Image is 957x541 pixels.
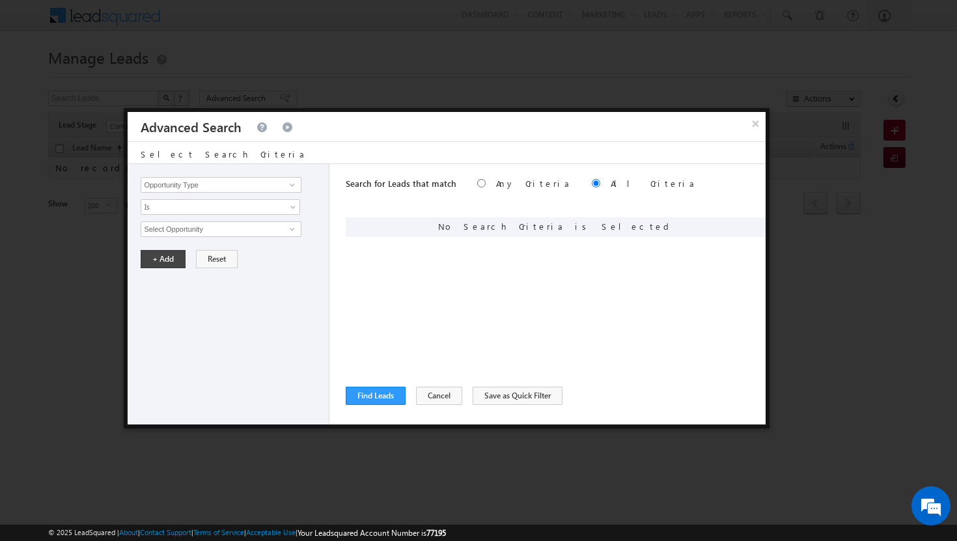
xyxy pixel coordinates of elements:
[416,387,462,405] button: Cancel
[346,178,456,189] span: Search for Leads that match
[119,528,138,536] a: About
[496,178,571,189] label: Any Criteria
[214,7,245,38] div: Minimize live chat window
[141,201,283,213] span: Is
[283,178,299,191] a: Show All Items
[48,527,446,539] span: © 2025 LeadSquared | | | | |
[141,221,301,237] input: Type to Search
[346,387,406,405] button: Find Leads
[745,112,766,135] button: ×
[177,401,236,419] em: Start Chat
[17,120,238,390] textarea: Type your message and hit 'Enter'
[611,178,696,189] label: All Criteria
[298,528,446,538] span: Your Leadsquared Account Number is
[193,528,244,536] a: Terms of Service
[246,528,296,536] a: Acceptable Use
[141,250,186,268] button: + Add
[141,177,301,193] input: Type to Search
[346,217,766,237] div: No Search Criteria is Selected
[141,199,300,215] a: Is
[22,68,55,85] img: d_60004797649_company_0_60004797649
[473,387,562,405] button: Save as Quick Filter
[426,528,446,538] span: 77195
[283,223,299,236] a: Show All Items
[196,250,238,268] button: Reset
[141,148,306,160] span: Select Search Criteria
[68,68,219,85] div: Chat with us now
[140,528,191,536] a: Contact Support
[141,112,242,141] h3: Advanced Search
